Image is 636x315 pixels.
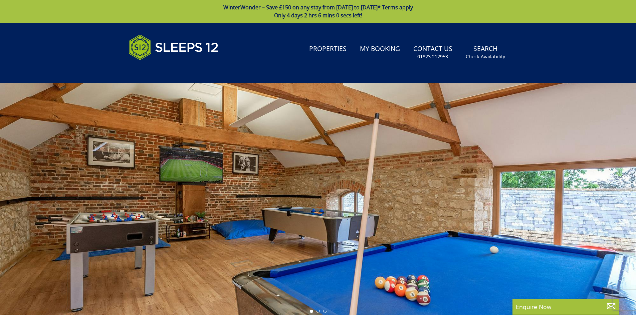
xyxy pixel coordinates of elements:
a: Contact Us01823 212953 [411,42,455,63]
iframe: Customer reviews powered by Trustpilot [125,68,195,74]
small: Check Availability [466,53,505,60]
span: Only 4 days 2 hrs 6 mins 0 secs left! [274,12,362,19]
a: SearchCheck Availability [463,42,508,63]
img: Sleeps 12 [129,31,219,64]
p: Enquire Now [516,302,616,311]
small: 01823 212953 [417,53,448,60]
a: My Booking [357,42,403,57]
a: Properties [306,42,349,57]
